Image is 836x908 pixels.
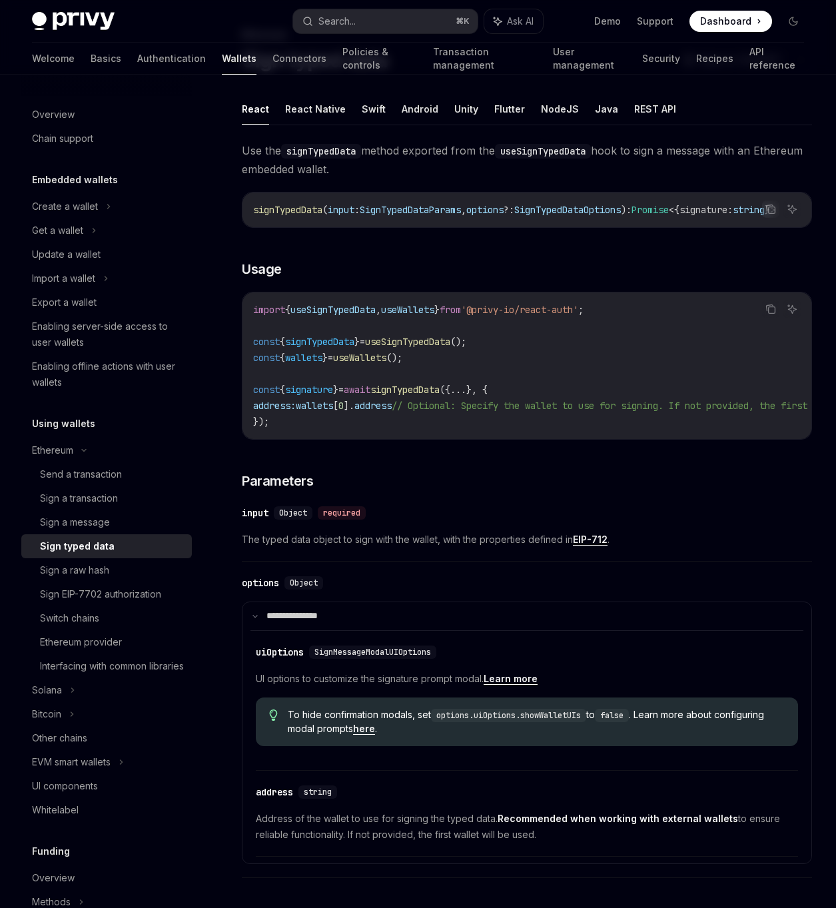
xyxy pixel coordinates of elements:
span: ?: [504,204,514,216]
a: Ethereum provider [21,630,192,654]
code: options.uiOptions.showWalletUIs [431,709,586,722]
span: : [727,204,733,216]
a: Security [642,43,680,75]
span: address [354,400,392,412]
div: Sign a message [40,514,110,530]
h5: Funding [32,843,70,859]
a: Sign EIP-7702 authorization [21,582,192,606]
span: Parameters [242,472,313,490]
span: [ [333,400,338,412]
a: Authentication [137,43,206,75]
code: false [595,709,629,722]
button: Toggle dark mode [783,11,804,32]
span: = [328,352,333,364]
span: ): [621,204,631,216]
div: Switch chains [40,610,99,626]
div: options [242,576,279,590]
span: address: [253,400,296,412]
div: EVM smart wallets [32,754,111,770]
button: Copy the contents from the code block [762,300,779,318]
a: Learn more [484,673,538,685]
button: Unity [454,93,478,125]
div: Sign a transaction [40,490,118,506]
span: ; [578,304,584,316]
span: { [280,336,285,348]
button: Android [402,93,438,125]
span: = [360,336,365,348]
a: Update a wallet [21,242,192,266]
a: Sign a transaction [21,486,192,510]
a: Welcome [32,43,75,75]
span: { [285,304,290,316]
a: Sign a message [21,510,192,534]
div: Interfacing with common libraries [40,658,184,674]
a: Overview [21,103,192,127]
button: Ask AI [783,300,801,318]
a: User management [553,43,626,75]
div: Bitcoin [32,706,61,722]
a: Policies & controls [342,43,417,75]
div: Chain support [32,131,93,147]
button: NodeJS [541,93,579,125]
div: Search... [318,13,356,29]
div: Sign EIP-7702 authorization [40,586,161,602]
div: input [242,506,268,520]
div: Whitelabel [32,802,79,818]
span: Address of the wallet to use for signing the typed data. to ensure reliable functionality. If not... [256,811,798,843]
a: Switch chains [21,606,192,630]
a: Whitelabel [21,798,192,822]
button: React [242,93,269,125]
span: useWallets [381,304,434,316]
div: Overview [32,107,75,123]
div: required [318,506,366,520]
a: Support [637,15,673,28]
span: Promise [631,204,669,216]
a: API reference [749,43,804,75]
div: Sign typed data [40,538,115,554]
span: , [461,204,466,216]
span: signTypedData [370,384,440,396]
span: options [466,204,504,216]
span: wallets [296,400,333,412]
span: ⌘ K [456,16,470,27]
div: uiOptions [256,646,304,659]
span: (); [450,336,466,348]
div: Enabling offline actions with user wallets [32,358,184,390]
div: UI components [32,778,98,794]
div: Export a wallet [32,294,97,310]
span: 0 [338,400,344,412]
span: To hide confirmation modals, set to . Learn more about configuring modal prompts . [288,708,785,735]
span: ({ [440,384,450,396]
div: Get a wallet [32,223,83,238]
span: useSignTypedData [365,336,450,348]
a: Other chains [21,726,192,750]
div: Sign a raw hash [40,562,109,578]
span: import [253,304,285,316]
button: Copy the contents from the code block [762,201,779,218]
a: UI components [21,774,192,798]
span: await [344,384,370,396]
button: Swift [362,93,386,125]
div: Update a wallet [32,246,101,262]
a: Send a transaction [21,462,192,486]
span: from [440,304,461,316]
span: string [304,787,332,797]
span: UI options to customize the signature prompt modal. [256,671,798,687]
span: ]. [344,400,354,412]
span: } [354,336,360,348]
div: Enabling server-side access to user wallets [32,318,184,350]
a: Connectors [272,43,326,75]
span: ... [450,384,466,396]
h5: Embedded wallets [32,172,118,188]
span: SignTypedDataParams [360,204,461,216]
a: Interfacing with common libraries [21,654,192,678]
span: , [376,304,381,316]
span: signature [285,384,333,396]
span: const [253,352,280,364]
span: SignMessageModalUIOptions [314,647,431,658]
img: dark logo [32,12,115,31]
a: Basics [91,43,121,75]
a: Sign typed data [21,534,192,558]
div: Create a wallet [32,199,98,215]
a: Enabling offline actions with user wallets [21,354,192,394]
